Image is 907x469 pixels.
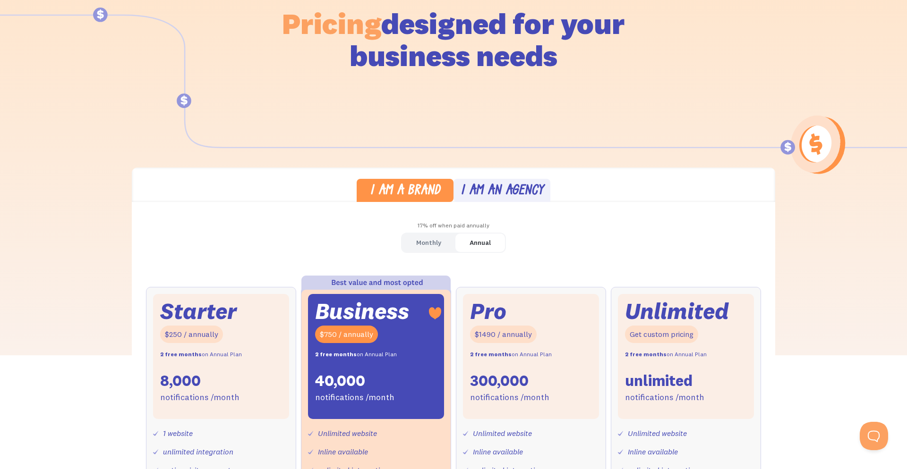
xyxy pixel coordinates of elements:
div: Starter [160,301,237,321]
div: I am a brand [370,184,440,198]
div: on Annual Plan [625,348,707,361]
div: Unlimited website [318,427,377,440]
div: Inline available [473,445,523,459]
div: $1490 / annually [470,326,537,343]
span: Pricing [282,5,381,42]
div: 8,000 [160,371,201,391]
h1: designed for your business needs [282,8,625,72]
div: notifications /month [625,391,704,404]
div: Get custom pricing [625,326,698,343]
iframe: Toggle Customer Support [860,422,888,450]
div: unlimited integration [163,445,233,459]
div: on Annual Plan [160,348,242,361]
div: notifications /month [315,391,394,404]
div: 300,000 [470,371,529,391]
div: $250 / annually [160,326,223,343]
div: Unlimited [625,301,729,321]
div: Unlimited website [628,427,687,440]
div: Pro [470,301,506,321]
div: 1 website [163,427,193,440]
div: Monthly [416,236,441,250]
div: Unlimited website [473,427,532,440]
div: Inline available [318,445,368,459]
div: on Annual Plan [470,348,552,361]
strong: 2 free months [315,351,357,358]
div: notifications /month [470,391,549,404]
div: Business [315,301,409,321]
strong: 2 free months [160,351,202,358]
div: I am an agency [461,184,544,198]
div: $750 / annually [315,326,378,343]
div: 17% off when paid annually [132,219,775,233]
div: Inline available [628,445,678,459]
div: Annual [470,236,491,250]
div: 40,000 [315,371,365,391]
strong: 2 free months [470,351,512,358]
div: unlimited [625,371,693,391]
div: notifications /month [160,391,240,404]
strong: 2 free months [625,351,667,358]
div: on Annual Plan [315,348,397,361]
